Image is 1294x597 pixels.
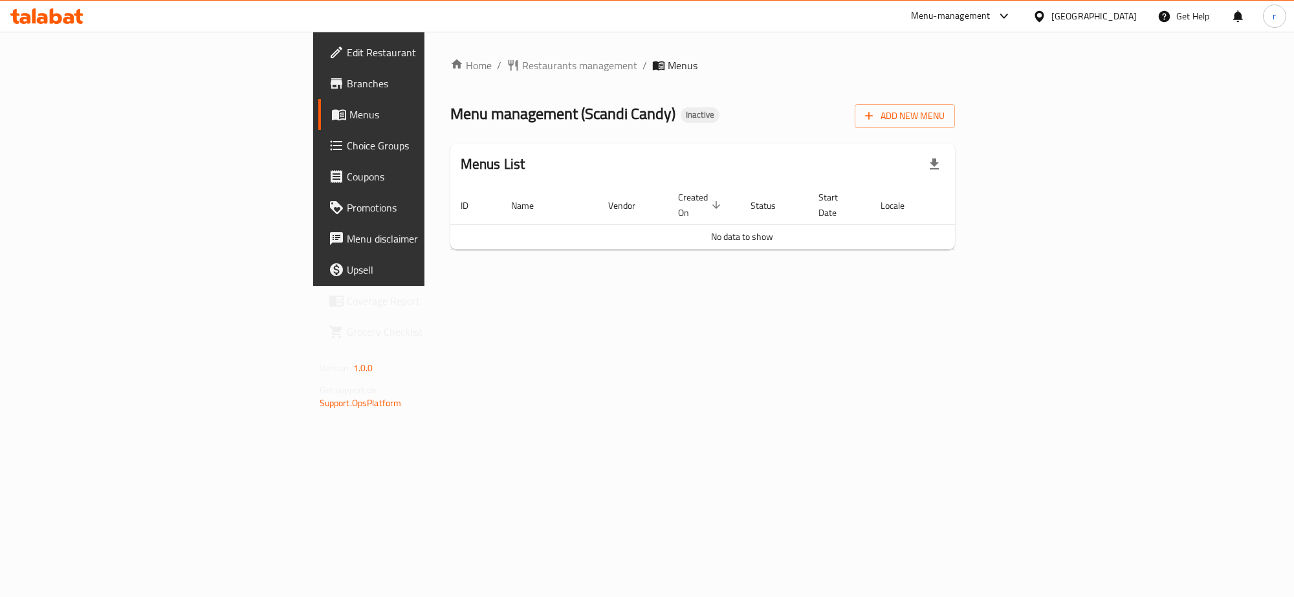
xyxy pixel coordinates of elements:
[318,161,529,192] a: Coupons
[349,107,519,122] span: Menus
[353,360,373,376] span: 1.0.0
[522,58,637,73] span: Restaurants management
[511,198,551,213] span: Name
[347,76,519,91] span: Branches
[1273,9,1276,23] span: r
[911,8,991,24] div: Menu-management
[320,360,351,376] span: Version:
[318,68,529,99] a: Branches
[668,58,697,73] span: Menus
[318,316,529,347] a: Grocery Checklist
[1051,9,1137,23] div: [GEOGRAPHIC_DATA]
[318,37,529,68] a: Edit Restaurant
[678,190,725,221] span: Created On
[347,138,519,153] span: Choice Groups
[450,186,1034,250] table: enhanced table
[818,190,855,221] span: Start Date
[347,200,519,215] span: Promotions
[318,254,529,285] a: Upsell
[608,198,652,213] span: Vendor
[751,198,793,213] span: Status
[642,58,647,73] li: /
[461,198,485,213] span: ID
[681,107,719,123] div: Inactive
[855,104,955,128] button: Add New Menu
[347,231,519,246] span: Menu disclaimer
[320,395,402,411] a: Support.OpsPlatform
[919,149,950,180] div: Export file
[320,382,379,398] span: Get support on:
[881,198,921,213] span: Locale
[347,262,519,277] span: Upsell
[318,130,529,161] a: Choice Groups
[865,108,945,124] span: Add New Menu
[318,192,529,223] a: Promotions
[711,228,773,245] span: No data to show
[507,58,637,73] a: Restaurants management
[937,186,1034,225] th: Actions
[318,285,529,316] a: Coverage Report
[347,169,519,184] span: Coupons
[318,223,529,254] a: Menu disclaimer
[347,45,519,60] span: Edit Restaurant
[681,109,719,120] span: Inactive
[347,293,519,309] span: Coverage Report
[461,155,525,174] h2: Menus List
[450,99,675,128] span: Menu management ( Scandi Candy )
[450,58,956,73] nav: breadcrumb
[318,99,529,130] a: Menus
[347,324,519,340] span: Grocery Checklist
